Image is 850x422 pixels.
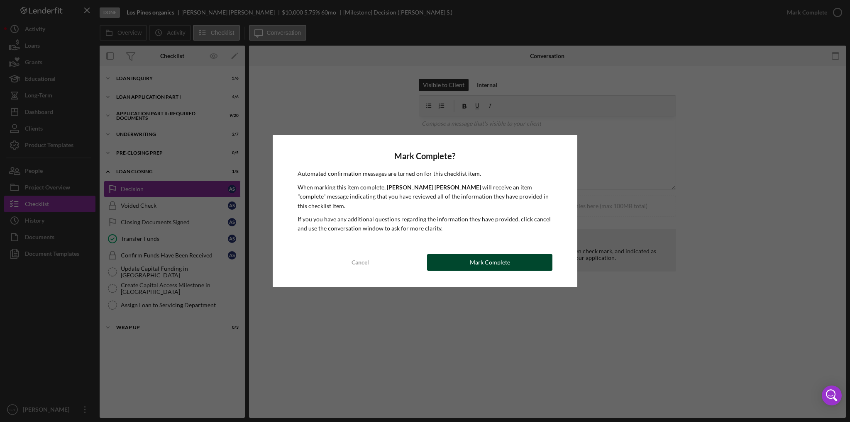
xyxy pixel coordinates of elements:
[352,254,369,271] div: Cancel
[470,254,510,271] div: Mark Complete
[822,386,842,405] div: Open Intercom Messenger
[298,169,552,178] p: Automated confirmation messages are turned on for this checklist item.
[427,254,552,271] button: Mark Complete
[298,254,423,271] button: Cancel
[298,151,552,161] h4: Mark Complete?
[387,184,481,191] b: [PERSON_NAME] [PERSON_NAME]
[298,215,552,233] p: If you you have any additional questions regarding the information they have provided, click canc...
[298,183,552,211] p: When marking this item complete, will receive an item "complete" message indicating that you have...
